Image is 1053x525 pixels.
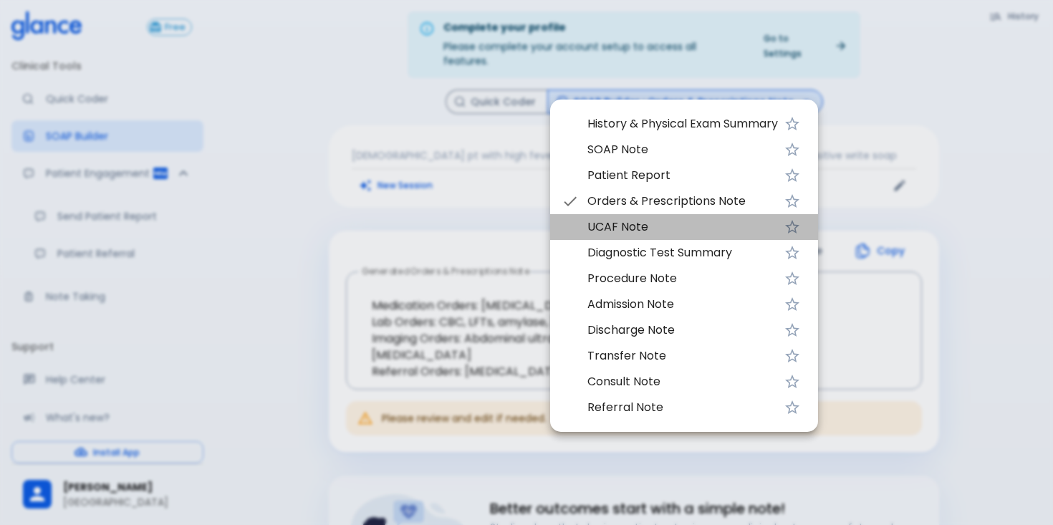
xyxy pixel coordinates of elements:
span: Transfer Note [587,347,778,365]
button: Favorite [778,316,807,345]
button: Favorite [778,187,807,216]
span: Admission Note [587,296,778,313]
button: Favorite [778,135,807,164]
button: Favorite [778,290,807,319]
span: Procedure Note [587,270,778,287]
button: Favorite [778,213,807,241]
span: SOAP Note [587,141,778,158]
button: Favorite [778,367,807,396]
button: Favorite [778,342,807,370]
span: UCAF Note [587,218,778,236]
span: Orders & Prescriptions Note [587,193,778,210]
span: Referral Note [587,399,778,416]
button: Favorite [778,239,807,267]
span: Discharge Note [587,322,778,339]
button: Favorite [778,161,807,190]
span: Diagnostic Test Summary [587,244,778,261]
button: Favorite [778,264,807,293]
button: Favorite [778,393,807,422]
button: Favorite [778,110,807,138]
span: Consult Note [587,373,778,390]
span: Patient Report [587,167,778,184]
span: History & Physical Exam Summary [587,115,778,133]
